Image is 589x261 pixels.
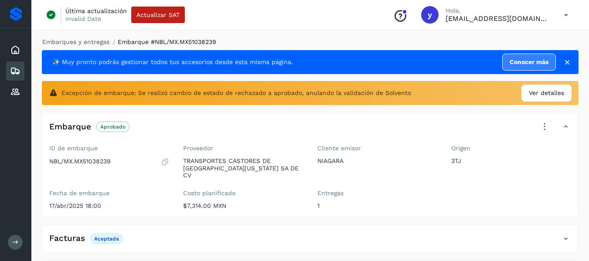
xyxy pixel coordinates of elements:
[52,58,293,67] span: ✨ Muy pronto podrás gestionar todos tus accesorios desde esta misma página.
[529,88,564,98] span: Ver detalles
[317,157,437,165] p: NIAGARA
[451,145,571,152] label: Origen
[42,38,109,45] a: Embarques y entregas
[42,231,578,253] div: FacturasAceptada
[317,202,437,210] p: 1
[502,54,556,71] a: Conocer más
[65,7,127,15] p: Última actualización
[6,61,24,81] div: Embarques
[42,119,578,141] div: EmbarqueAprobado
[42,37,579,47] nav: breadcrumb
[49,202,169,210] p: 17/abr/2025 18:00
[6,82,24,102] div: Proveedores
[49,122,91,132] h4: Embarque
[183,145,303,152] label: Proveedor
[183,157,303,179] p: TRANSPORTES CASTORES DE [GEOGRAPHIC_DATA][US_STATE] SA DE CV
[136,12,180,18] span: Actualizar SAT
[118,38,216,45] span: Embarque #NBL/MX.MX51038239
[61,88,411,98] span: Excepción de embarque: Se realizó cambio de estado de rechazado a aprobado, anulando la validació...
[65,15,101,23] p: Invalid Date
[183,190,303,197] label: Costo planificado
[49,190,169,197] label: Fecha de embarque
[49,158,111,165] p: NBL/MX.MX51038239
[183,202,303,210] p: $7,314.00 MXN
[317,145,437,152] label: Cliente emisor
[49,234,85,244] h4: Facturas
[131,7,185,23] button: Actualizar SAT
[49,145,169,152] label: ID de embarque
[446,7,550,14] p: Hola,
[446,14,550,23] p: yortega@niagarawater.com
[94,236,119,242] p: Aceptada
[100,124,126,130] p: Aprobado
[6,41,24,60] div: Inicio
[317,190,437,197] label: Entregas
[451,157,571,165] p: 3TJ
